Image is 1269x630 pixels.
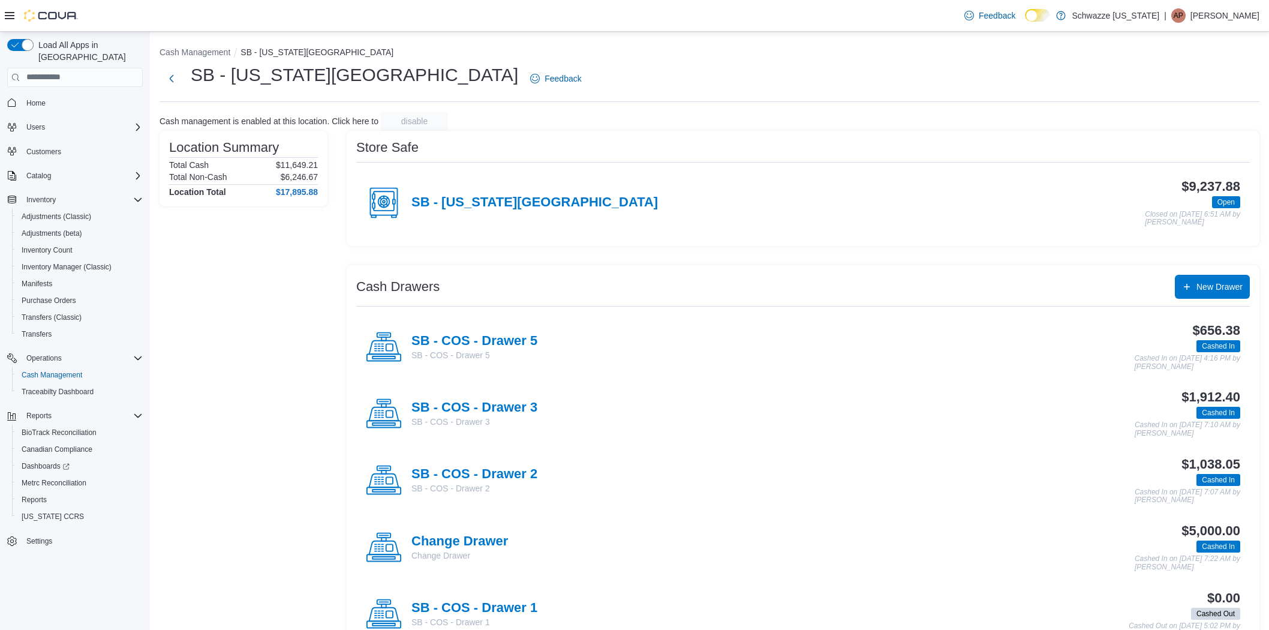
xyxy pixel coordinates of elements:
[1196,340,1240,352] span: Cashed In
[1202,541,1235,552] span: Cashed In
[191,63,518,87] h1: SB - [US_STATE][GEOGRAPHIC_DATA]
[17,243,77,257] a: Inventory Count
[22,193,61,207] button: Inventory
[160,47,230,57] button: Cash Management
[22,245,73,255] span: Inventory Count
[411,601,537,616] h4: SB - COS - Drawer 1
[12,208,148,225] button: Adjustments (Classic)
[17,277,57,291] a: Manifests
[17,442,143,457] span: Canadian Compliance
[1212,196,1240,208] span: Open
[17,509,89,524] a: [US_STATE] CCRS
[22,296,76,305] span: Purchase Orders
[1134,355,1240,371] p: Cashed In on [DATE] 4:16 PM by [PERSON_NAME]
[401,115,428,127] span: disable
[22,262,112,272] span: Inventory Manager (Classic)
[17,476,91,490] a: Metrc Reconciliation
[12,367,148,383] button: Cash Management
[1217,197,1235,208] span: Open
[26,536,52,546] span: Settings
[17,310,86,325] a: Transfers (Classic)
[22,96,50,110] a: Home
[17,209,143,224] span: Adjustments (Classic)
[26,411,52,421] span: Reports
[12,292,148,309] button: Purchase Orders
[169,172,227,182] h6: Total Non-Cash
[1025,9,1050,22] input: Dark Mode
[411,550,508,562] p: Change Drawer
[1207,591,1240,605] h3: $0.00
[979,10,1015,22] span: Feedback
[17,385,98,399] a: Traceabilty Dashboard
[169,187,226,197] h4: Location Total
[1202,475,1235,485] span: Cashed In
[411,467,537,482] h4: SB - COS - Drawer 2
[12,275,148,292] button: Manifests
[1072,8,1159,23] p: Schwazze [US_STATE]
[22,212,91,221] span: Adjustments (Classic)
[26,147,61,157] span: Customers
[17,425,101,440] a: BioTrack Reconciliation
[34,39,143,63] span: Load All Apps in [GEOGRAPHIC_DATA]
[22,461,70,471] span: Dashboards
[17,442,97,457] a: Canadian Compliance
[17,260,116,274] a: Inventory Manager (Classic)
[1196,541,1240,553] span: Cashed In
[22,120,50,134] button: Users
[1193,323,1240,338] h3: $656.38
[1196,474,1240,486] span: Cashed In
[22,329,52,339] span: Transfers
[17,493,143,507] span: Reports
[24,10,78,22] img: Cova
[160,46,1259,61] nav: An example of EuiBreadcrumbs
[1181,390,1240,404] h3: $1,912.40
[22,144,143,159] span: Customers
[411,416,537,428] p: SB - COS - Drawer 3
[22,478,86,488] span: Metrc Reconciliation
[240,47,393,57] button: SB - [US_STATE][GEOGRAPHIC_DATA]
[17,425,143,440] span: BioTrack Reconciliation
[22,95,143,110] span: Home
[17,293,143,308] span: Purchase Orders
[22,351,143,365] span: Operations
[26,122,45,132] span: Users
[17,277,143,291] span: Manifests
[12,309,148,326] button: Transfers (Classic)
[17,493,52,507] a: Reports
[411,400,537,416] h4: SB - COS - Drawer 3
[2,191,148,208] button: Inventory
[1175,275,1250,299] button: New Drawer
[525,67,586,91] a: Feedback
[22,445,92,454] span: Canadian Compliance
[12,424,148,441] button: BioTrack Reconciliation
[2,143,148,160] button: Customers
[1181,524,1240,538] h3: $5,000.00
[545,73,581,85] span: Feedback
[17,327,143,341] span: Transfers
[12,326,148,343] button: Transfers
[1196,407,1240,419] span: Cashed In
[17,385,143,399] span: Traceabilty Dashboard
[12,225,148,242] button: Adjustments (beta)
[2,350,148,367] button: Operations
[22,169,56,183] button: Catalog
[411,616,537,628] p: SB - COS - Drawer 1
[1196,608,1235,619] span: Cashed Out
[22,193,143,207] span: Inventory
[12,508,148,525] button: [US_STATE] CCRS
[169,140,279,155] h3: Location Summary
[17,243,143,257] span: Inventory Count
[2,167,148,184] button: Catalog
[17,459,74,473] a: Dashboards
[12,259,148,275] button: Inventory Manager (Classic)
[1202,341,1235,352] span: Cashed In
[17,209,96,224] a: Adjustments (Classic)
[22,351,67,365] button: Operations
[22,145,66,159] a: Customers
[411,334,537,349] h4: SB - COS - Drawer 5
[411,534,508,550] h4: Change Drawer
[1145,211,1240,227] p: Closed on [DATE] 6:51 AM by [PERSON_NAME]
[2,119,148,136] button: Users
[22,313,82,322] span: Transfers (Classic)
